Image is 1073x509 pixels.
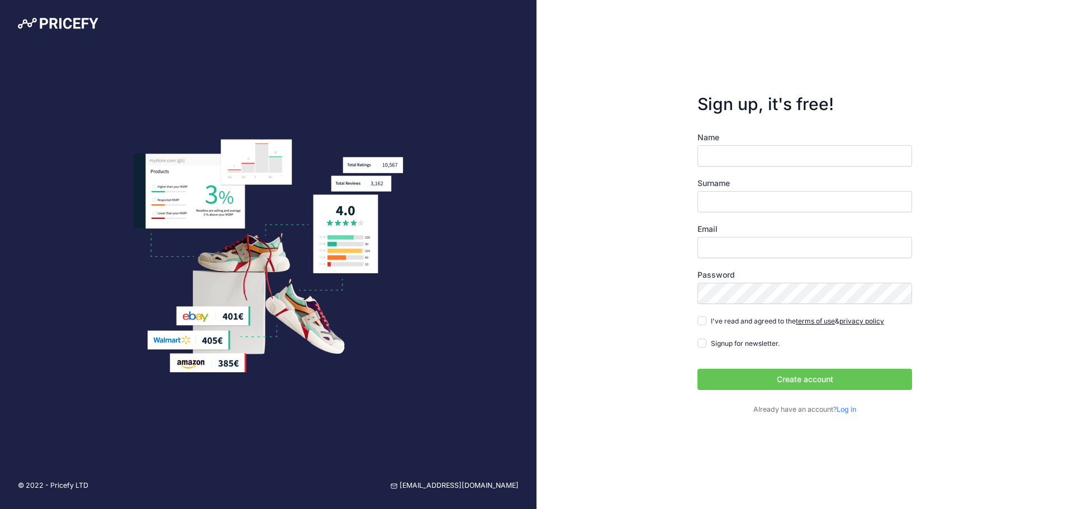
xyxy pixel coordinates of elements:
a: Log in [837,405,856,413]
img: Pricefy [18,18,98,29]
label: Email [697,223,912,235]
p: © 2022 - Pricefy LTD [18,481,88,491]
a: privacy policy [839,317,884,325]
a: [EMAIL_ADDRESS][DOMAIN_NAME] [391,481,519,491]
a: terms of use [796,317,835,325]
p: Already have an account? [697,405,912,415]
span: I've read and agreed to the & [711,317,884,325]
label: Surname [697,178,912,189]
label: Password [697,269,912,280]
label: Name [697,132,912,143]
button: Create account [697,369,912,390]
h3: Sign up, it's free! [697,94,912,114]
span: Signup for newsletter. [711,339,780,348]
